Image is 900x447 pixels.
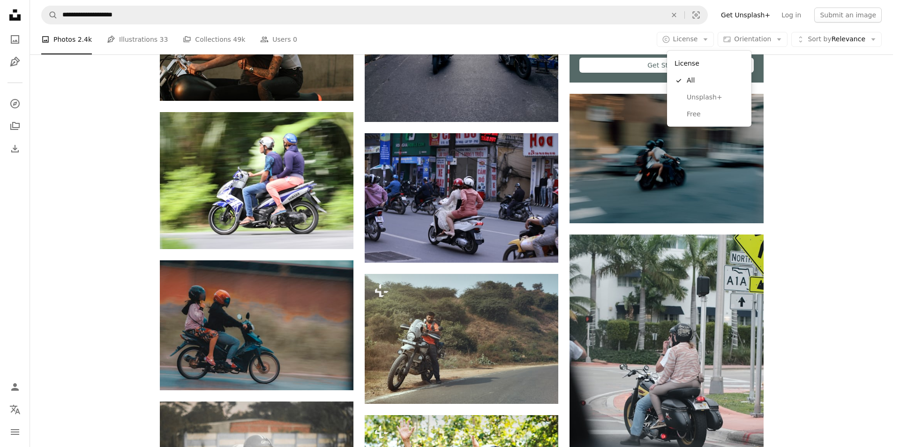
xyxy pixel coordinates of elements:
button: Orientation [718,32,787,47]
div: License [671,54,748,72]
span: All [687,76,744,85]
span: Free [687,110,744,119]
span: License [673,35,698,43]
div: License [667,51,751,127]
button: License [657,32,714,47]
span: Unsplash+ [687,93,744,102]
